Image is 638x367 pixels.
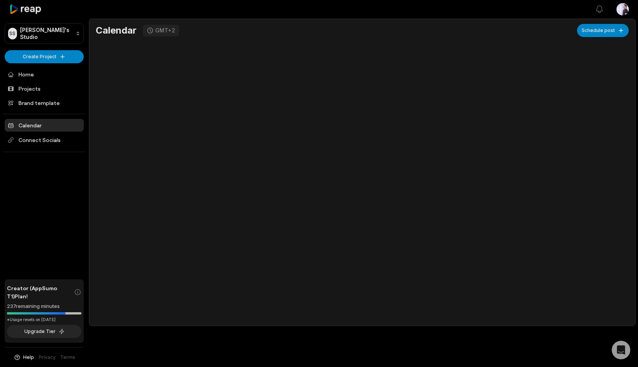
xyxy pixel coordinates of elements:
[96,25,137,36] h1: Calendar
[5,119,84,132] a: Calendar
[7,284,74,300] span: Creator (AppSumo T1) Plan!
[155,27,175,34] div: GMT+2
[7,317,81,323] div: *Usage resets on [DATE]
[7,325,81,338] button: Upgrade Tier
[5,50,84,63] button: Create Project
[60,354,75,361] a: Terms
[577,24,629,37] button: Schedule post
[5,133,84,147] span: Connect Socials
[23,354,34,361] span: Help
[612,341,630,359] div: Open Intercom Messenger
[5,82,84,95] a: Projects
[8,28,17,39] div: SS
[5,68,84,81] a: Home
[14,354,34,361] button: Help
[39,354,56,361] a: Privacy
[20,27,73,41] p: [PERSON_NAME]'s Studio
[5,96,84,109] a: Brand template
[7,303,81,310] div: 237 remaining minutes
